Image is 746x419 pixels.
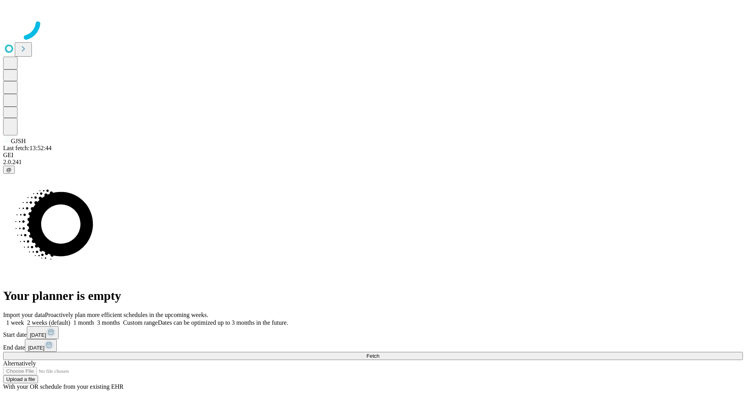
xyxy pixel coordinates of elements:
[27,326,59,339] button: [DATE]
[366,353,379,359] span: Fetch
[3,352,743,360] button: Fetch
[6,167,12,173] span: @
[3,375,38,383] button: Upload a file
[158,319,288,326] span: Dates can be optimized up to 3 months in the future.
[3,145,52,151] span: Last fetch: 13:52:44
[3,360,36,367] span: Alternatively
[3,152,743,159] div: GEI
[3,289,743,303] h1: Your planner is empty
[73,319,94,326] span: 1 month
[3,339,743,352] div: End date
[28,345,44,351] span: [DATE]
[97,319,120,326] span: 3 months
[6,319,24,326] span: 1 week
[27,319,70,326] span: 2 weeks (default)
[3,383,124,390] span: With your OR schedule from your existing EHR
[3,312,45,318] span: Import your data
[25,339,57,352] button: [DATE]
[123,319,158,326] span: Custom range
[30,332,46,338] span: [DATE]
[45,312,208,318] span: Proactively plan more efficient schedules in the upcoming weeks.
[11,138,26,144] span: GJSH
[3,326,743,339] div: Start date
[3,159,743,166] div: 2.0.241
[3,166,15,174] button: @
